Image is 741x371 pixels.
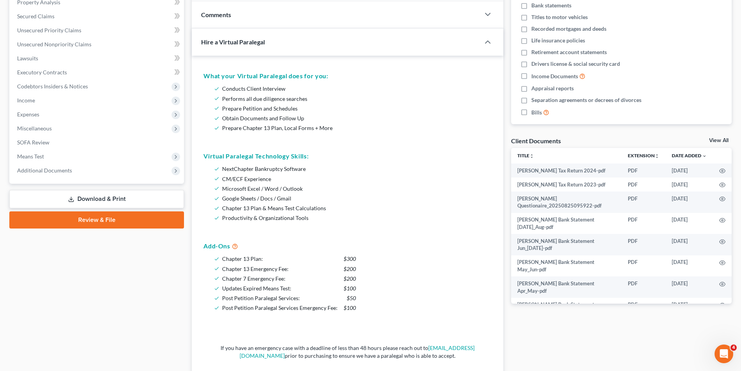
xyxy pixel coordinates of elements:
[9,211,184,229] a: Review & File
[203,71,492,81] h5: What your Virtual Paralegal does for you:
[222,266,289,272] span: Chapter 13 Emergency Fee:
[11,65,184,79] a: Executory Contracts
[622,164,666,178] td: PDF
[17,27,81,33] span: Unsecured Priority Claims
[531,37,585,44] span: Life insurance policies
[531,25,606,33] span: Recorded mortgages and deeds
[511,192,622,213] td: [PERSON_NAME] Questionaire_20250825095922-pdf
[622,276,666,298] td: PDF
[531,109,542,116] span: Bills
[511,255,622,277] td: [PERSON_NAME] Bank Statement May_Jun-pdf
[622,298,666,319] td: PDF
[511,298,622,319] td: [PERSON_NAME] Bank Statement Mar_Apr-pdf
[531,84,574,92] span: Appraisal reports
[222,94,489,104] li: Performs all due diligence searches
[511,234,622,255] td: [PERSON_NAME] Bank Statement Jun_[DATE]-pdf
[17,13,54,19] span: Secured Claims
[9,190,184,208] a: Download & Print
[11,37,184,51] a: Unsecured Nonpriority Claims
[622,213,666,234] td: PDF
[222,174,489,184] li: CM/ECF Experience
[511,276,622,298] td: [PERSON_NAME] Bank Statement Apr_May-pdf
[715,345,733,363] iframe: Intercom live chat
[531,13,588,21] span: Titles to motor vehicles
[531,96,641,104] span: Separation agreements or decrees of divorces
[517,153,534,158] a: Titleunfold_more
[529,154,534,158] i: unfold_more
[531,2,571,9] span: Bank statements
[666,234,713,255] td: [DATE]
[17,69,67,76] span: Executory Contracts
[531,48,607,56] span: Retirement account statements
[17,41,91,47] span: Unsecured Nonpriority Claims
[17,83,88,90] span: Codebtors Insiders & Notices
[222,164,489,174] li: NextChapter Bankruptcy Software
[531,72,578,80] span: Income Documents
[17,167,72,174] span: Additional Documents
[511,178,622,192] td: [PERSON_NAME] Tax Return 2023-pdf
[666,276,713,298] td: [DATE]
[11,51,184,65] a: Lawsuits
[709,138,729,143] a: View All
[343,303,356,313] span: $100
[655,154,659,158] i: unfold_more
[628,153,659,158] a: Extensionunfold_more
[222,275,286,282] span: Chapter 7 Emergency Fee:
[511,213,622,234] td: [PERSON_NAME] Bank Statement [DATE]_Aug-pdf
[672,153,707,158] a: Date Added expand_more
[222,255,263,262] span: Chapter 13 Plan:
[11,9,184,23] a: Secured Claims
[222,113,489,123] li: Obtain Documents and Follow Up
[511,164,622,178] td: [PERSON_NAME] Tax Return 2024-pdf
[666,255,713,277] td: [DATE]
[347,293,356,303] span: $50
[702,154,707,158] i: expand_more
[17,97,35,104] span: Income
[622,192,666,213] td: PDF
[240,345,475,359] a: [EMAIL_ADDRESS][DOMAIN_NAME]
[666,213,713,234] td: [DATE]
[11,23,184,37] a: Unsecured Priority Claims
[343,254,356,264] span: $300
[17,139,49,146] span: SOFA Review
[201,38,265,46] span: Hire a Virtual Paralegal
[222,84,489,93] li: Conducts Client Interview
[222,203,489,213] li: Chapter 13 Plan & Means Test Calculations
[222,295,300,301] span: Post Petition Paralegal Services:
[222,213,489,223] li: Productivity & Organizational Tools
[222,184,489,193] li: Microsoft Excel / Word / Outlook
[622,255,666,277] td: PDF
[17,153,44,160] span: Means Test
[666,192,713,213] td: [DATE]
[343,264,356,274] span: $200
[622,178,666,192] td: PDF
[622,234,666,255] td: PDF
[203,151,492,161] h5: Virtual Paralegal Technology Skills:
[666,178,713,192] td: [DATE]
[222,304,338,311] span: Post Petition Paralegal Services Emergency Fee:
[17,55,38,62] span: Lawsuits
[222,193,489,203] li: Google Sheets / Docs / Gmail
[531,60,620,68] span: Drivers license & social security card
[11,135,184,149] a: SOFA Review
[511,137,561,145] div: Client Documents
[222,285,291,292] span: Updates Expired Means Test:
[666,298,713,319] td: [DATE]
[201,11,231,18] span: Comments
[203,241,492,251] h5: Add-Ons
[343,283,356,293] span: $100
[343,274,356,283] span: $200
[222,123,489,133] li: Prepare Chapter 13 Plan, Local Forms + More
[730,345,737,351] span: 4
[222,104,489,113] li: Prepare Petition and Schedules
[17,125,52,132] span: Miscellaneous
[666,164,713,178] td: [DATE]
[216,344,479,360] p: If you have an emergency case with a deadline of less than 48 hours please reach out to prior to ...
[17,111,39,118] span: Expenses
